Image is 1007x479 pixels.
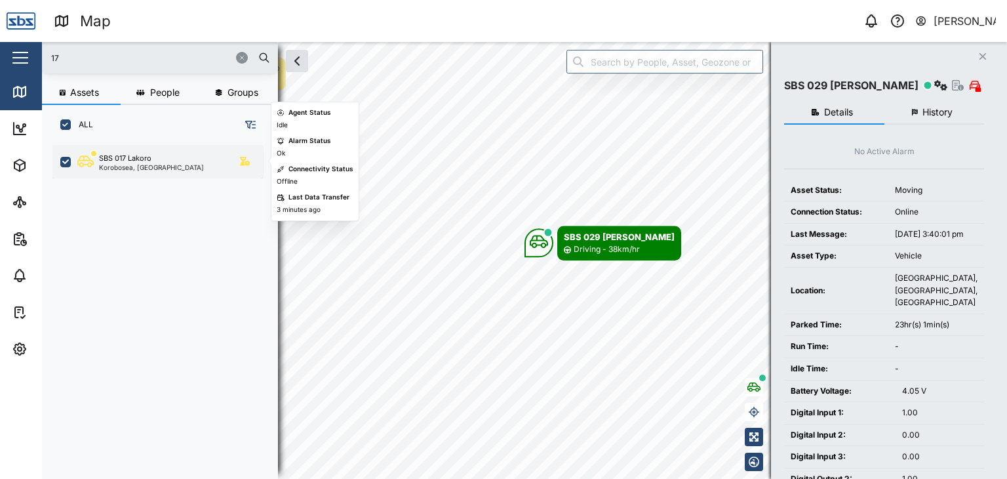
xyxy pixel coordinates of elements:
[574,243,640,256] div: Driving - 38km/hr
[34,195,66,209] div: Sites
[564,230,675,243] div: SBS 029 [PERSON_NAME]
[902,429,977,442] div: 0.00
[791,285,882,297] div: Location:
[150,88,180,97] span: People
[902,407,977,419] div: 1.00
[34,158,75,173] div: Assets
[824,108,853,117] span: Details
[99,164,204,171] div: Korobosea, [GEOGRAPHIC_DATA]
[895,341,977,353] div: -
[902,451,977,463] div: 0.00
[52,140,277,469] div: grid
[791,385,889,398] div: Battery Voltage:
[895,250,977,262] div: Vehicle
[895,319,977,331] div: 23hr(s) 1min(s)
[227,88,258,97] span: Groups
[895,228,977,241] div: [DATE] 3:40:01 pm
[895,363,977,375] div: -
[791,429,889,442] div: Digital Input 2:
[791,319,882,331] div: Parked Time:
[791,184,882,197] div: Asset Status:
[288,164,353,175] div: Connectivity Status
[934,13,997,30] div: [PERSON_NAME]
[895,272,977,309] div: [GEOGRAPHIC_DATA], [GEOGRAPHIC_DATA], [GEOGRAPHIC_DATA]
[895,184,977,197] div: Moving
[784,77,918,94] div: SBS 029 [PERSON_NAME]
[566,50,763,73] input: Search by People, Asset, Geozone or Place
[277,148,285,159] div: Ok
[50,48,270,68] input: Search assets or drivers
[854,146,915,158] div: No Active Alarm
[34,121,93,136] div: Dashboard
[791,363,882,375] div: Idle Time:
[922,108,953,117] span: History
[288,108,331,118] div: Agent Status
[288,192,349,203] div: Last Data Transfer
[791,206,882,219] div: Connection Status:
[902,385,977,398] div: 4.05 V
[791,341,882,353] div: Run Time:
[71,119,93,130] label: ALL
[524,226,681,260] div: Map marker
[895,206,977,219] div: Online
[42,42,1007,479] canvas: Map
[34,232,79,246] div: Reports
[288,136,331,146] div: Alarm Status
[277,205,321,215] div: 3 minutes ago
[34,85,64,99] div: Map
[34,342,81,356] div: Settings
[7,7,35,35] img: Main Logo
[791,250,882,262] div: Asset Type:
[915,12,997,30] button: [PERSON_NAME]
[791,228,882,241] div: Last Message:
[277,177,298,187] div: Offline
[791,407,889,419] div: Digital Input 1:
[70,88,99,97] span: Assets
[791,451,889,463] div: Digital Input 3:
[99,153,151,164] div: SBS 017 Lakoro
[80,10,111,33] div: Map
[34,268,75,283] div: Alarms
[277,120,288,131] div: Idle
[34,305,70,320] div: Tasks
